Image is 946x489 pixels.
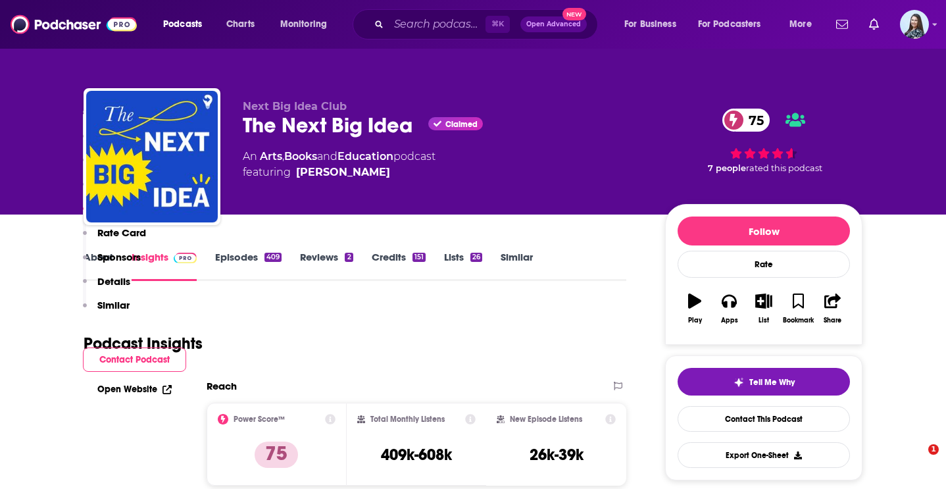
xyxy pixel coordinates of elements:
a: Arts [260,150,282,163]
button: Apps [712,285,746,332]
button: tell me why sparkleTell Me Why [678,368,850,396]
span: rated this podcast [746,163,822,173]
span: Open Advanced [526,21,581,28]
a: Open Website [97,384,172,395]
button: Sponsors [83,251,141,275]
p: Details [97,275,130,288]
button: Details [83,275,130,299]
span: 75 [735,109,770,132]
button: open menu [689,14,780,35]
span: Logged in as brookefortierpr [900,10,929,39]
p: Similar [97,299,130,311]
img: Podchaser - Follow, Share and Rate Podcasts [11,12,137,37]
button: Similar [83,299,130,323]
div: Apps [721,317,738,324]
h2: Power Score™ [234,415,285,424]
span: and [317,150,337,163]
button: Contact Podcast [83,347,186,372]
img: The Next Big Idea [86,91,218,222]
span: Tell Me Why [749,377,795,388]
button: Export One-Sheet [678,442,850,468]
span: Charts [226,15,255,34]
button: Follow [678,217,850,245]
p: 75 [255,442,298,468]
button: Share [816,285,850,332]
h3: 409k-608k [381,445,452,465]
div: 75 7 peoplerated this podcast [665,100,862,182]
span: 1 [928,444,939,455]
div: Play [688,317,702,324]
iframe: Intercom live chat [901,444,933,476]
button: Open AdvancedNew [520,16,587,32]
div: Rate [678,251,850,278]
div: List [759,317,769,324]
a: Similar [501,251,533,281]
button: Play [678,285,712,332]
button: open menu [154,14,219,35]
button: Show profile menu [900,10,929,39]
button: List [747,285,781,332]
div: Search podcasts, credits, & more... [365,9,610,39]
button: open menu [780,14,828,35]
a: Episodes409 [215,251,282,281]
a: Charts [218,14,262,35]
div: 151 [412,253,426,262]
span: Next Big Idea Club [243,100,347,113]
div: Share [824,317,841,324]
h3: 26k-39k [530,445,584,465]
span: New [562,8,586,20]
div: 2 [345,253,353,262]
h2: Reach [207,380,237,392]
p: Sponsors [97,251,141,263]
button: Bookmark [781,285,815,332]
a: Contact This Podcast [678,406,850,432]
span: 7 people [708,163,746,173]
div: Bookmark [783,317,814,324]
input: Search podcasts, credits, & more... [389,14,485,35]
span: Claimed [445,121,478,128]
span: , [282,150,284,163]
span: For Podcasters [698,15,761,34]
span: Podcasts [163,15,202,34]
a: Education [337,150,393,163]
span: For Business [624,15,676,34]
span: featuring [243,165,436,180]
a: Show notifications dropdown [864,13,884,36]
a: Credits151 [372,251,426,281]
span: More [789,15,812,34]
a: Reviews2 [300,251,353,281]
a: 75 [722,109,770,132]
a: Lists26 [444,251,482,281]
span: ⌘ K [485,16,510,33]
img: User Profile [900,10,929,39]
div: 26 [470,253,482,262]
div: An podcast [243,149,436,180]
a: Show notifications dropdown [831,13,853,36]
a: Books [284,150,317,163]
h2: Total Monthly Listens [370,415,445,424]
span: Monitoring [280,15,327,34]
img: tell me why sparkle [734,377,744,388]
div: 409 [264,253,282,262]
h2: New Episode Listens [510,415,582,424]
button: open menu [615,14,693,35]
a: Rufus Griscom [296,165,390,180]
button: open menu [271,14,344,35]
